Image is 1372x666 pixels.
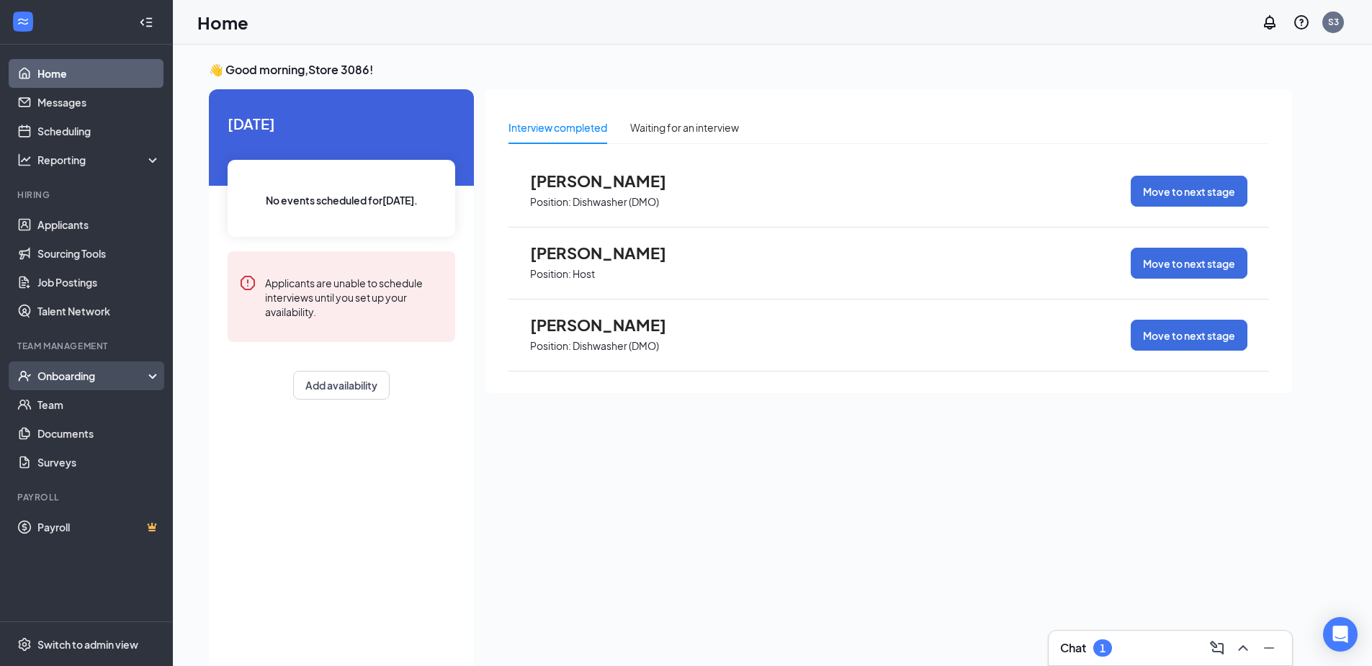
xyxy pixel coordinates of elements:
[530,267,571,281] p: Position:
[17,189,158,201] div: Hiring
[37,117,161,145] a: Scheduling
[630,120,739,135] div: Waiting for an interview
[1131,320,1247,351] button: Move to next stage
[1131,176,1247,207] button: Move to next stage
[17,637,32,652] svg: Settings
[37,268,161,297] a: Job Postings
[16,14,30,29] svg: WorkstreamLogo
[209,62,1292,78] h3: 👋 Good morning, Store 3086 !
[1060,640,1086,656] h3: Chat
[37,297,161,325] a: Talent Network
[266,192,418,208] span: No events scheduled for [DATE] .
[37,88,161,117] a: Messages
[17,153,32,167] svg: Analysis
[139,15,153,30] svg: Collapse
[1232,636,1255,660] button: ChevronUp
[265,274,444,319] div: Applicants are unable to schedule interviews until you set up your availability.
[530,195,571,209] p: Position:
[573,267,595,281] p: Host
[228,112,455,135] span: [DATE]
[1131,248,1247,279] button: Move to next stage
[530,315,689,334] span: [PERSON_NAME]
[530,171,689,190] span: [PERSON_NAME]
[197,10,248,35] h1: Home
[37,419,161,448] a: Documents
[37,153,161,167] div: Reporting
[37,369,148,383] div: Onboarding
[17,491,158,503] div: Payroll
[573,195,659,209] p: Dishwasher (DMO)
[1234,639,1252,657] svg: ChevronUp
[1323,617,1358,652] div: Open Intercom Messenger
[37,637,138,652] div: Switch to admin view
[239,274,256,292] svg: Error
[37,59,161,88] a: Home
[573,339,659,353] p: Dishwasher (DMO)
[293,371,390,400] button: Add availability
[1260,639,1278,657] svg: Minimize
[17,369,32,383] svg: UserCheck
[37,239,161,268] a: Sourcing Tools
[508,120,607,135] div: Interview completed
[530,243,689,262] span: [PERSON_NAME]
[1206,636,1229,660] button: ComposeMessage
[1328,16,1339,28] div: S3
[1257,636,1281,660] button: Minimize
[37,513,161,541] a: PayrollCrown
[37,390,161,419] a: Team
[530,339,571,353] p: Position:
[17,340,158,352] div: Team Management
[1293,14,1310,31] svg: QuestionInfo
[1261,14,1278,31] svg: Notifications
[1209,639,1226,657] svg: ComposeMessage
[37,448,161,477] a: Surveys
[37,210,161,239] a: Applicants
[1100,642,1106,654] div: 1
